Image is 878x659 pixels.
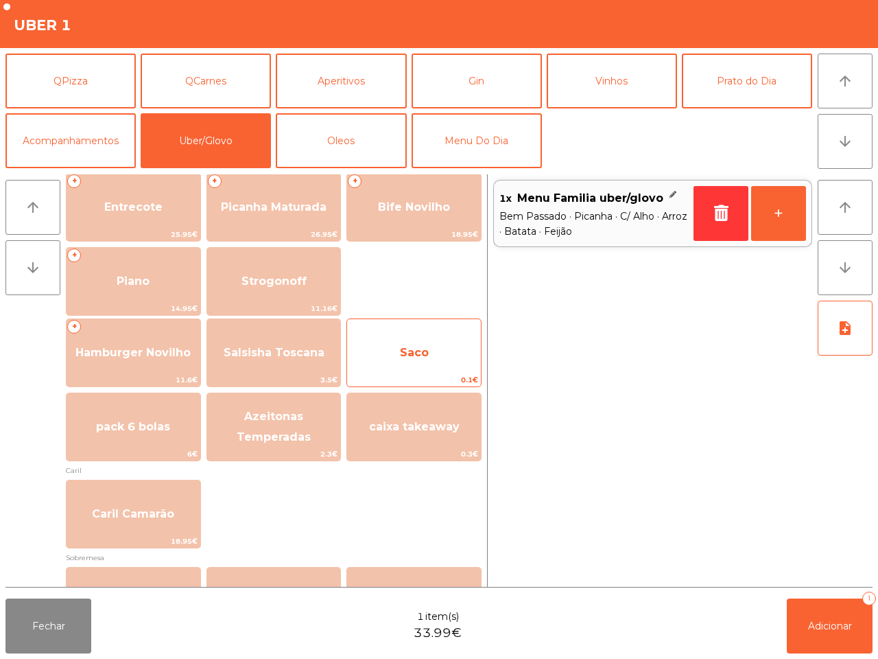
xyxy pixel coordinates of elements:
[207,302,341,315] span: 11.16€
[207,448,341,461] span: 2.3€
[412,54,542,108] button: Gin
[347,228,481,241] span: 18.95€
[818,54,873,108] button: arrow_upward
[117,275,150,288] span: Piano
[347,373,481,386] span: 0.1€
[682,54,812,108] button: Prato do Dia
[499,209,688,239] span: Bem Passado · Picanha · C/ Alho · Arroz · Batata · Feijão
[837,259,853,276] i: arrow_downward
[5,54,136,108] button: QPizza
[67,302,200,315] span: 14.95€
[276,113,406,168] button: Oleos
[67,320,81,334] span: +
[818,240,873,295] button: arrow_downward
[141,113,271,168] button: Uber/Glovo
[67,535,200,548] span: 18.95€
[517,188,663,209] span: Menu Familia uber/glovo
[224,346,324,359] span: Salsisha Toscana
[818,114,873,169] button: arrow_downward
[14,15,71,36] h4: Uber 1
[837,199,853,216] i: arrow_upward
[67,248,81,262] span: +
[837,133,853,150] i: arrow_downward
[66,464,482,477] span: Caril
[67,448,200,461] span: 6€
[5,240,60,295] button: arrow_downward
[207,228,341,241] span: 26.95€
[96,420,170,433] span: pack 6 bolas
[25,259,41,276] i: arrow_downward
[5,180,60,235] button: arrow_upward
[378,200,450,213] span: Bife Novilho
[75,346,191,359] span: Hamburger Novilho
[66,551,482,564] span: Sobremesa
[241,275,307,288] span: Strogonoff
[348,174,361,188] span: +
[818,301,873,356] button: note_add
[25,199,41,216] i: arrow_upward
[67,228,200,241] span: 25.95€
[499,188,512,209] span: 1x
[862,592,876,605] div: 1
[276,54,406,108] button: Aperitivos
[67,373,200,386] span: 11.6€
[412,113,542,168] button: Menu Do Dia
[5,599,91,654] button: Fechar
[207,373,341,386] span: 3.5€
[369,420,460,433] span: caixa takeaway
[837,73,853,89] i: arrow_upward
[751,186,806,241] button: +
[5,113,136,168] button: Acompanhamentos
[92,507,174,520] span: Caril Camarão
[837,320,853,336] i: note_add
[208,174,222,188] span: +
[787,599,873,654] button: Adicionar1
[818,180,873,235] button: arrow_upward
[425,610,459,624] span: item(s)
[141,54,271,108] button: QCarnes
[400,346,429,359] span: Saco
[417,610,424,624] span: 1
[808,620,852,632] span: Adicionar
[414,624,462,643] span: 33.99€
[104,200,163,213] span: Entrecote
[237,410,311,443] span: Azeitonas Temperadas
[347,448,481,461] span: 0.3€
[547,54,677,108] button: Vinhos
[221,200,327,213] span: Picanha Maturada
[67,174,81,188] span: +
